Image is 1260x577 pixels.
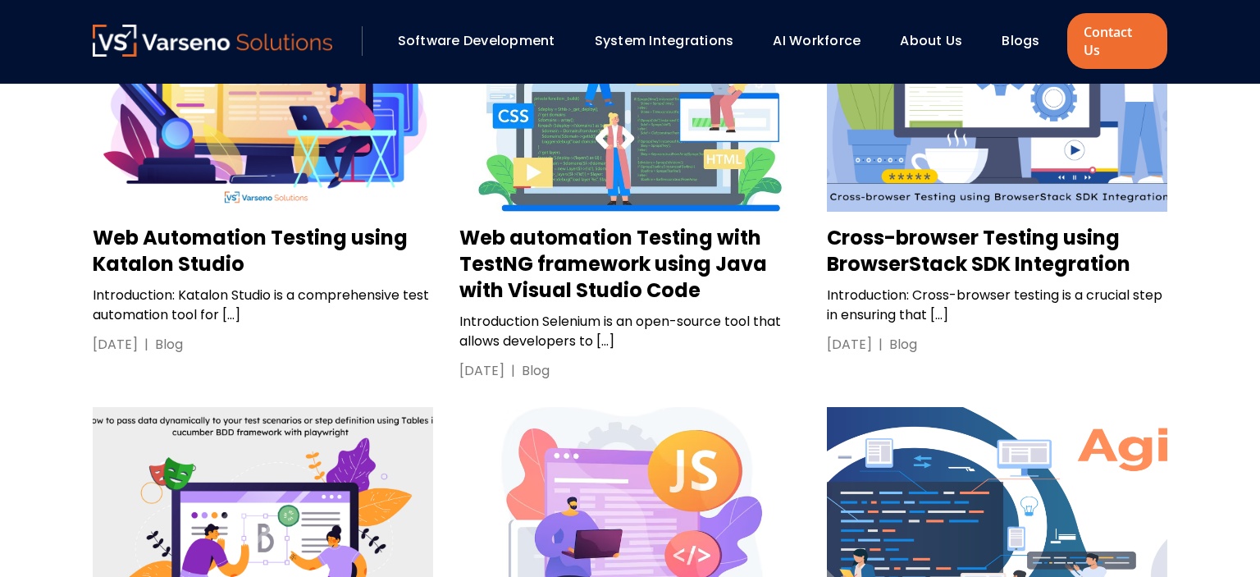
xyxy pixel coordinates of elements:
[765,27,883,55] div: AI Workforce
[900,31,962,50] a: About Us
[773,31,861,50] a: AI Workforce
[1067,13,1167,69] a: Contact Us
[827,225,1167,277] h3: Cross-browser Testing using BrowserStack SDK Integration
[892,27,985,55] div: About Us
[993,27,1062,55] div: Blogs
[93,286,433,325] p: Introduction: Katalon Studio is a comprehensive test automation tool for […]
[1002,31,1039,50] a: Blogs
[827,286,1167,325] p: Introduction: Cross-browser testing is a crucial step in ensuring that […]
[93,335,138,355] div: [DATE]
[398,31,555,50] a: Software Development
[587,27,757,55] div: System Integrations
[459,225,800,304] h3: Web automation Testing with TestNG framework using Java with Visual Studio Code
[93,225,433,277] h3: Web Automation Testing using Katalon Studio
[138,335,155,355] div: |
[155,335,183,355] div: Blog
[504,361,522,381] div: |
[827,335,872,355] div: [DATE]
[595,31,734,50] a: System Integrations
[522,361,550,381] div: Blog
[93,25,332,57] img: Varseno Solutions – Product Engineering & IT Services
[889,335,917,355] div: Blog
[459,312,800,351] p: Introduction Selenium is an open-source tool that allows developers to […]
[459,361,504,381] div: [DATE]
[390,27,578,55] div: Software Development
[872,335,889,355] div: |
